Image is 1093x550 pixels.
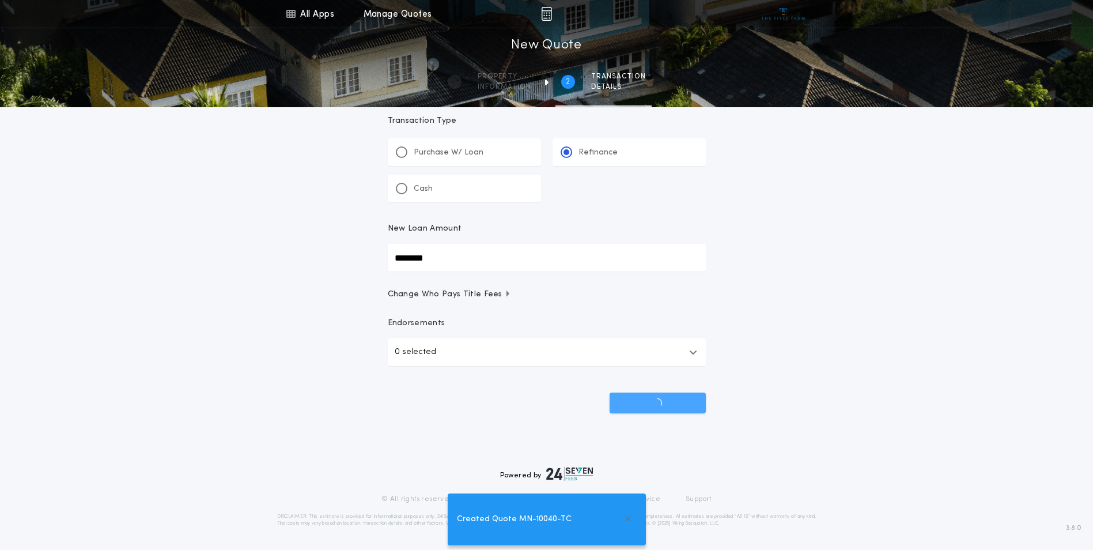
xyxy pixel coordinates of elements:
[500,467,593,481] div: Powered by
[388,318,706,329] p: Endorsements
[388,223,462,235] p: New Loan Amount
[457,513,572,526] span: Created Quote MN-10040-TC
[414,147,483,159] p: Purchase W/ Loan
[566,77,570,86] h2: 2
[546,467,593,481] img: logo
[591,82,646,92] span: details
[762,8,805,20] img: vs-icon
[591,72,646,81] span: Transaction
[388,244,706,272] input: New Loan Amount
[578,147,618,159] p: Refinance
[388,289,512,300] span: Change Who Pays Title Fees
[388,115,706,127] p: Transaction Type
[388,289,706,300] button: Change Who Pays Title Fees
[478,82,531,92] span: information
[414,183,433,195] p: Cash
[478,72,531,81] span: Property
[388,338,706,366] button: 0 selected
[511,36,581,55] h1: New Quote
[541,7,552,21] img: img
[395,345,436,359] p: 0 selected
